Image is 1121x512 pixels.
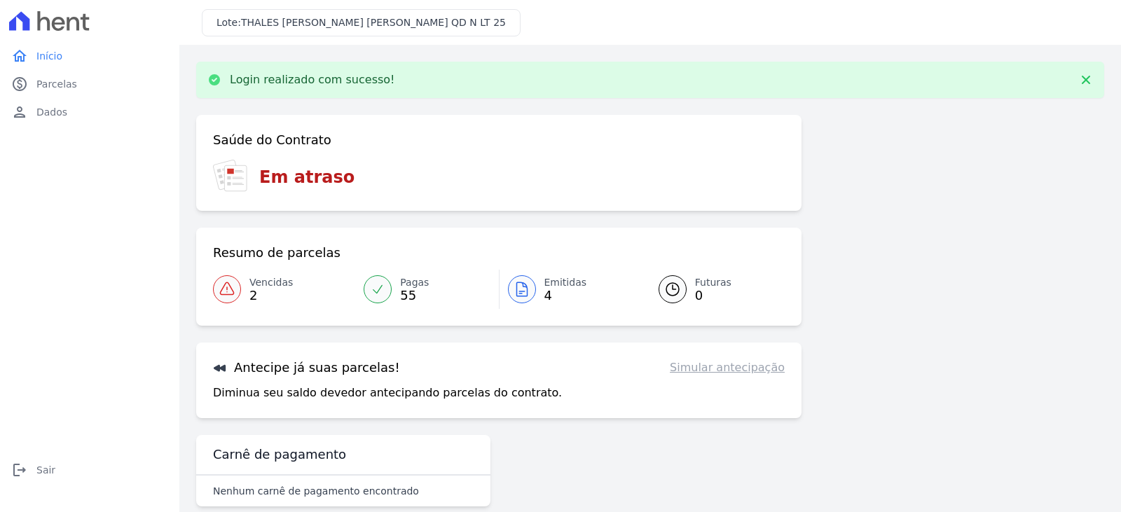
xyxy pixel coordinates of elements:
p: Diminua seu saldo devedor antecipando parcelas do contrato. [213,385,562,401]
span: 2 [249,290,293,301]
span: Sair [36,463,55,477]
i: person [11,104,28,120]
h3: Lote: [216,15,506,30]
span: 55 [400,290,429,301]
h3: Antecipe já suas parcelas! [213,359,400,376]
span: Parcelas [36,77,77,91]
i: logout [11,462,28,478]
span: 4 [544,290,587,301]
span: Futuras [695,275,731,290]
span: 0 [695,290,731,301]
a: Futuras 0 [642,270,785,309]
h3: Saúde do Contrato [213,132,331,148]
p: Login realizado com sucesso! [230,73,395,87]
i: home [11,48,28,64]
a: logoutSair [6,456,174,484]
a: Emitidas 4 [500,270,642,309]
span: Emitidas [544,275,587,290]
span: Pagas [400,275,429,290]
h3: Carnê de pagamento [213,446,346,463]
span: Dados [36,105,67,119]
h3: Resumo de parcelas [213,244,341,261]
a: Simular antecipação [670,359,785,376]
span: Vencidas [249,275,293,290]
a: personDados [6,98,174,126]
span: THALES [PERSON_NAME] [PERSON_NAME] QD N LT 25 [241,17,506,28]
i: paid [11,76,28,92]
span: Início [36,49,62,63]
h3: Em atraso [259,165,355,190]
a: paidParcelas [6,70,174,98]
a: Pagas 55 [355,270,498,309]
a: Vencidas 2 [213,270,355,309]
a: homeInício [6,42,174,70]
p: Nenhum carnê de pagamento encontrado [213,484,419,498]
